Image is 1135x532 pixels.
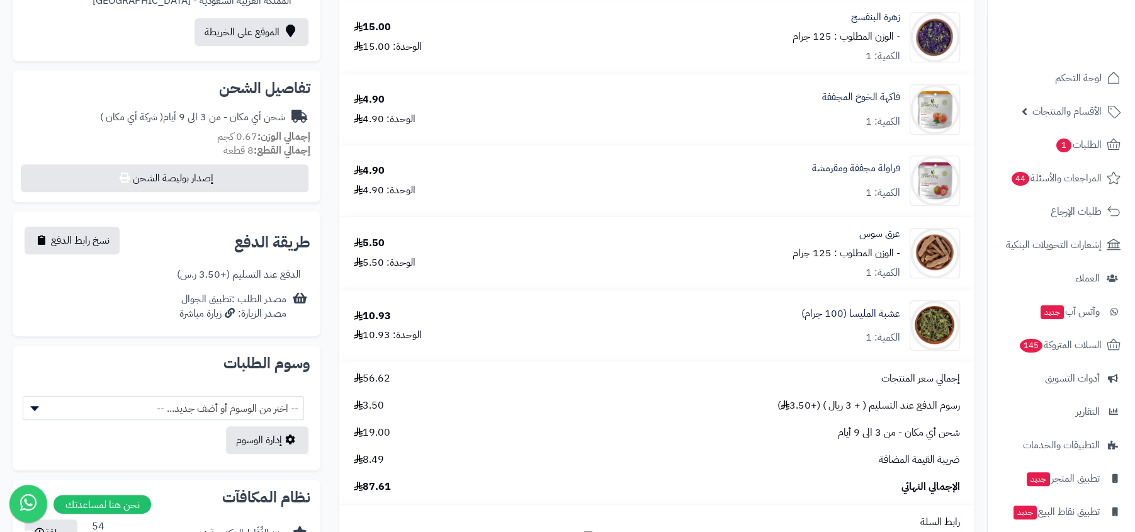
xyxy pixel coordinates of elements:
span: رسوم الدفع عند التسليم ( + 3 ريال ) (+3.50 ) [777,399,960,413]
div: الدفع عند التسليم (+3.50 ر.س) [177,268,301,282]
div: الوحدة: 4.90 [354,112,415,127]
a: المراجعات والأسئلة44 [995,163,1127,193]
img: 1646195091-Greenday%20Peach%20Front-90x90.jpg [910,84,959,135]
span: جديد [1027,472,1050,486]
button: إصدار بوليصة الشحن [21,164,308,192]
span: 19.00 [354,426,390,440]
h2: طريقة الدفع [234,235,310,250]
a: التطبيقات والخدمات [995,430,1127,460]
h2: نظام المكافآت [23,490,310,505]
a: الموقع على الخريطة [195,18,308,46]
span: المراجعات والأسئلة [1010,169,1102,187]
span: إشعارات التحويلات البنكية [1006,236,1102,254]
h2: تفاصيل الشحن [23,81,310,96]
span: 1 [1056,139,1071,152]
small: - الوزن المطلوب : 125 جرام [793,29,900,44]
div: الكمية: 1 [866,49,900,64]
span: التقارير [1076,403,1100,421]
span: العملاء [1075,269,1100,287]
div: 4.90 [354,93,385,107]
span: طلبات الإرجاع [1051,203,1102,220]
span: السلات المتروكة [1019,336,1102,354]
img: 1659892928-Lemon%20Balm-90x90.jpg [910,300,959,351]
small: 8 قطعة [223,143,310,158]
a: عشبة المليسا (100 جرام) [801,307,900,321]
div: مصدر الزيارة: زيارة مباشرة [179,307,286,321]
div: الوحدة: 15.00 [354,40,422,54]
a: أدوات التسويق [995,363,1127,393]
span: 3.50 [354,399,384,413]
img: 1646393620-Greenday%20Strawberry%20Front-90x90.jpg [910,156,959,206]
a: طلبات الإرجاع [995,196,1127,227]
strong: إجمالي الوزن: [257,129,310,144]
span: جديد [1014,506,1037,519]
span: ضريبة القيمة المضافة [879,453,960,467]
span: -- اختر من الوسوم أو أضف جديد... -- [23,397,303,421]
div: 5.50 [354,236,385,251]
a: وآتس آبجديد [995,297,1127,327]
span: الأقسام والمنتجات [1032,103,1102,120]
div: الوحدة: 5.50 [354,256,415,270]
div: الوحدة: 4.90 [354,183,415,198]
small: 0.67 كجم [217,129,310,144]
span: 56.62 [354,371,390,386]
a: فاكهة الخوخ المجففة [822,90,900,105]
a: زهرة البنفسج [851,10,900,25]
a: فراولة مجففة ومقرمشة [812,161,900,176]
a: التقارير [995,397,1127,427]
div: الوحدة: 10.93 [354,328,422,342]
img: logo-2.png [1049,34,1123,60]
div: الكمية: 1 [866,331,900,345]
strong: إجمالي القطع: [254,143,310,158]
img: 1720626771-Violet-90x90.jpg [910,12,959,62]
div: 15.00 [354,20,391,35]
span: التطبيقات والخدمات [1023,436,1100,454]
a: السلات المتروكة145 [995,330,1127,360]
a: إشعارات التحويلات البنكية [995,230,1127,260]
a: تطبيق نقاط البيعجديد [995,497,1127,527]
div: الكمية: 1 [866,186,900,200]
div: 10.93 [354,309,391,324]
div: رابط السلة [344,515,969,529]
span: إجمالي سعر المنتجات [881,371,960,386]
span: شحن أي مكان - من 3 الى 9 أيام [838,426,960,440]
span: 87.61 [354,480,391,494]
span: -- اختر من الوسوم أو أضف جديد... -- [23,396,304,420]
span: لوحة التحكم [1055,69,1102,87]
span: تطبيق المتجر [1025,470,1100,487]
div: مصدر الطلب :تطبيق الجوال [179,292,286,321]
span: 145 [1020,339,1042,353]
a: لوحة التحكم [995,63,1127,93]
button: نسخ رابط الدفع [25,227,120,254]
small: - الوزن المطلوب : 125 جرام [793,246,900,261]
span: تطبيق نقاط البيع [1012,503,1100,521]
div: 4.90 [354,164,385,178]
span: نسخ رابط الدفع [51,233,110,248]
span: ( شركة أي مكان ) [100,110,163,125]
div: الكمية: 1 [866,266,900,280]
span: وآتس آب [1039,303,1100,320]
div: شحن أي مكان - من 3 الى 9 أيام [100,110,285,125]
a: تطبيق المتجرجديد [995,463,1127,494]
span: الإجمالي النهائي [901,480,960,494]
span: الطلبات [1055,136,1102,154]
h2: وسوم الطلبات [23,356,310,371]
div: الكمية: 1 [866,115,900,129]
span: أدوات التسويق [1045,370,1100,387]
img: 1641876737-Liquorice-90x90.jpg [910,228,959,278]
span: 8.49 [354,453,384,467]
a: إدارة الوسوم [226,426,308,454]
a: العملاء [995,263,1127,293]
a: عرق سوس [859,227,900,241]
span: جديد [1041,305,1064,319]
span: 44 [1012,172,1029,186]
a: الطلبات1 [995,130,1127,160]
